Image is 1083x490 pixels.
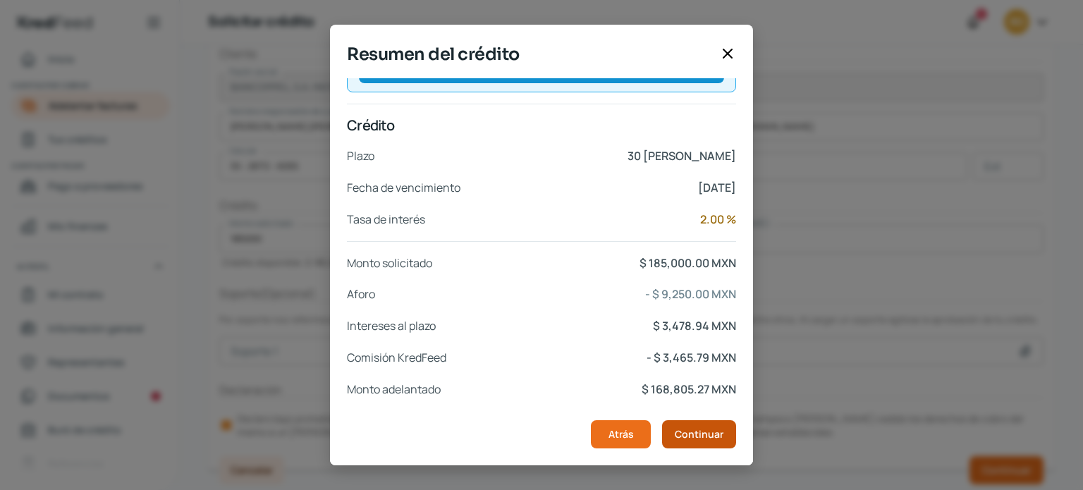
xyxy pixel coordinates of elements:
button: Atrás [591,420,651,448]
p: Comisión KredFeed [347,348,446,368]
p: Monto solicitado [347,253,432,274]
p: $ 185,000.00 MXN [640,253,736,274]
p: 30 [PERSON_NAME] [628,146,736,166]
p: Plazo [347,146,374,166]
p: Tasa de interés [347,209,425,230]
p: Intereses al plazo [347,316,436,336]
p: Aforo [347,284,375,305]
p: Monto adelantado [347,379,441,400]
p: $ 168,805.27 MXN [642,379,736,400]
span: Continuar [675,429,723,439]
p: $ 3,478.94 MXN [653,316,736,336]
button: Continuar [662,420,736,448]
span: Atrás [608,429,634,439]
p: Fecha de vencimiento [347,178,460,198]
p: - $ 9,250.00 MXN [645,284,736,305]
p: 2.00 % [700,209,736,230]
p: Crédito [347,116,736,135]
p: - $ 3,465.79 MXN [647,348,736,368]
span: Resumen del crédito [347,42,714,67]
p: [DATE] [698,178,736,198]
